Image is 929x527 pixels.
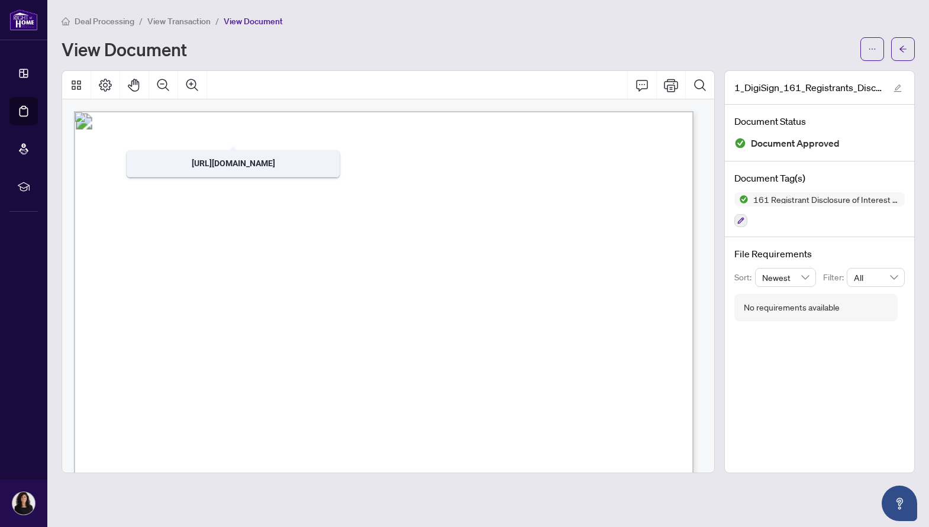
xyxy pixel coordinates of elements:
h4: Document Tag(s) [734,171,905,185]
span: Document Approved [751,135,840,151]
p: Sort: [734,271,755,284]
h4: Document Status [734,114,905,128]
li: / [215,14,219,28]
span: View Document [224,16,283,27]
p: Filter: [823,271,847,284]
span: Newest [762,269,809,286]
span: ellipsis [868,45,876,53]
h1: View Document [62,40,187,59]
span: arrow-left [899,45,907,53]
h4: File Requirements [734,247,905,261]
span: Deal Processing [75,16,134,27]
li: / [139,14,143,28]
span: home [62,17,70,25]
img: Document Status [734,137,746,149]
span: All [854,269,898,286]
span: edit [893,84,902,92]
img: Status Icon [734,192,749,206]
button: Open asap [882,486,917,521]
img: Profile Icon [12,492,35,515]
span: 1_DigiSign_161_Registrants_Disclosure_of_Interest_-_Disposition_of_Property_-_PropTx-[PERSON_NAME... [734,80,882,95]
div: No requirements available [744,301,840,314]
img: logo [9,9,38,31]
span: View Transaction [147,16,211,27]
span: 161 Registrant Disclosure of Interest - Disposition ofProperty [749,195,905,203]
